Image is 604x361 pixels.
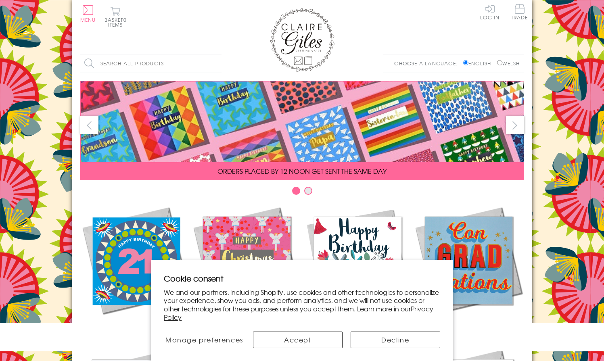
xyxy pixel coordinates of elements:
[109,322,162,332] span: New Releases
[80,16,96,23] span: Menu
[80,205,191,332] a: New Releases
[304,187,312,195] button: Carousel Page 2
[213,54,222,73] input: Search
[104,6,127,27] button: Basket0 items
[511,4,528,20] span: Trade
[463,60,468,65] input: English
[480,4,500,20] a: Log In
[164,332,245,348] button: Manage preferences
[463,60,495,67] label: English
[164,288,440,321] p: We and our partners, including Shopify, use cookies and other technologies to personalize your ex...
[497,60,520,67] label: Welsh
[164,273,440,284] h2: Cookie consent
[394,60,462,67] p: Choose a language:
[270,8,334,72] img: Claire Giles Greetings Cards
[80,54,222,73] input: Search all products
[164,304,433,322] a: Privacy Policy
[191,205,302,332] a: Christmas
[511,4,528,21] a: Trade
[506,116,524,134] button: next
[253,332,343,348] button: Accept
[413,205,524,332] a: Academic
[302,205,413,332] a: Birthdays
[497,60,502,65] input: Welsh
[165,335,243,344] span: Manage preferences
[292,187,300,195] button: Carousel Page 1 (Current Slide)
[80,116,98,134] button: prev
[80,186,524,199] div: Carousel Pagination
[80,5,96,22] button: Menu
[351,332,440,348] button: Decline
[217,166,387,176] span: ORDERS PLACED BY 12 NOON GET SENT THE SAME DAY
[448,322,489,332] span: Academic
[108,16,127,28] span: 0 items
